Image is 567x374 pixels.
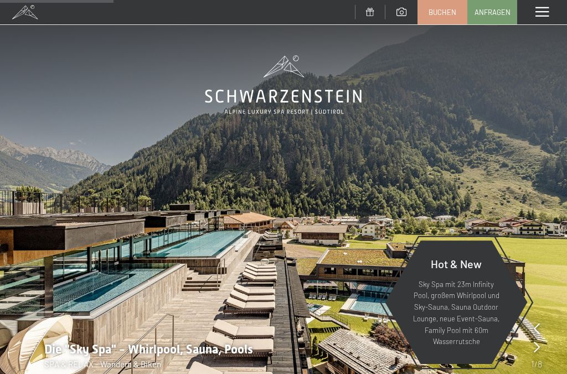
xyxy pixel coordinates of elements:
span: 8 [538,358,542,370]
span: SPA & RELAX - Wandern & Biken [44,359,161,369]
a: Anfragen [468,1,517,24]
span: Anfragen [475,7,511,17]
span: Buchen [429,7,456,17]
span: Die "Sky Spa" - Whirlpool, Sauna, Pools [44,342,253,356]
span: 1 [531,358,534,370]
a: Buchen [418,1,467,24]
span: Hot & New [431,257,482,270]
a: Hot & New Sky Spa mit 23m Infinity Pool, großem Whirlpool und Sky-Sauna, Sauna Outdoor Lounge, ne... [384,240,528,365]
span: / [534,358,538,370]
p: Sky Spa mit 23m Infinity Pool, großem Whirlpool und Sky-Sauna, Sauna Outdoor Lounge, neue Event-S... [412,279,501,348]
